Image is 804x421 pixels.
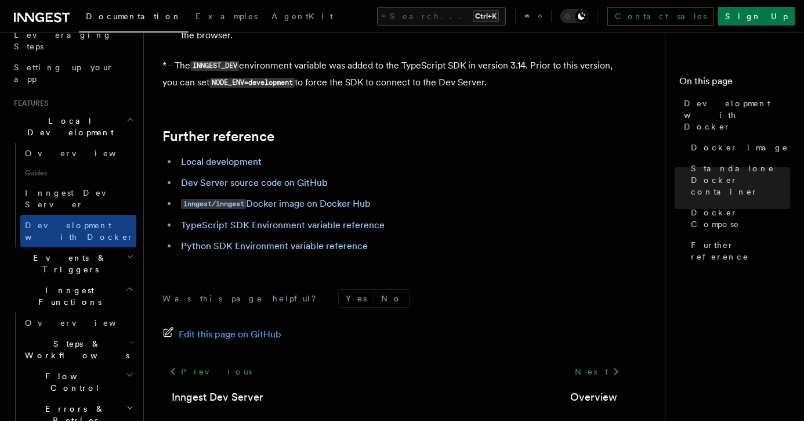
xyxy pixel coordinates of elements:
span: Inngest Functions [9,285,125,308]
button: No [374,290,409,307]
a: Local development [181,156,262,167]
button: Toggle dark mode [560,9,588,23]
a: Overview [570,389,617,405]
button: Flow Control [20,366,136,398]
kbd: Ctrl+K [473,10,499,22]
a: Inngest Dev Server [20,182,136,215]
span: Flow Control [20,370,126,394]
a: Further reference [686,235,790,267]
a: Contact sales [607,7,714,26]
span: Documentation [86,12,182,21]
span: Standalone Docker container [691,163,790,197]
a: Development with Docker [20,215,136,247]
span: Local Development [9,115,126,138]
span: Overview [25,149,144,158]
a: Sign Up [718,7,795,26]
a: Leveraging Steps [9,24,136,57]
h4: On this page [679,74,790,93]
a: Overview [20,143,136,164]
code: inngest/inngest [181,199,246,209]
button: Inngest Functions [9,280,136,312]
a: Overview [20,312,136,333]
a: Docker Compose [686,202,790,235]
p: * - The environment variable was added to the TypeScript SDK in version 3.14. Prior to this versi... [162,57,626,91]
span: Steps & Workflows [20,338,129,361]
span: Edit this page on GitHub [179,326,281,343]
a: Dev Server source code on GitHub [181,177,328,188]
a: Standalone Docker container [686,158,790,202]
span: AgentKit [271,12,333,21]
a: Previous [162,361,258,382]
button: Events & Triggers [9,247,136,280]
span: Docker image [691,142,788,153]
button: Steps & Workflows [20,333,136,366]
span: Events & Triggers [9,252,126,275]
a: AgentKit [265,3,340,31]
span: Development with Docker [684,98,790,132]
a: Development with Docker [679,93,790,137]
span: Examples [195,12,258,21]
p: Was this page helpful? [162,293,324,304]
code: INNGEST_DEV [190,61,239,71]
a: Inngest Dev Server [172,389,263,405]
a: Python SDK Environment variable reference [181,240,368,251]
span: Development with Docker [25,221,134,242]
span: Guides [20,164,136,182]
div: Local Development [9,143,136,247]
button: Search...Ctrl+K [377,7,506,26]
button: Local Development [9,110,136,143]
a: Edit this page on GitHub [162,326,281,343]
a: Docker image [686,137,790,158]
a: Next [568,361,626,382]
span: Setting up your app [14,63,114,84]
button: Yes [339,290,374,307]
span: Further reference [691,239,790,262]
span: Features [9,99,48,108]
a: Setting up your app [9,57,136,89]
a: TypeScript SDK Environment variable reference [181,220,385,231]
code: NODE_ENV=development [209,78,295,88]
span: Inngest Dev Server [25,188,124,209]
a: inngest/inngestDocker image on Docker Hub [181,198,371,209]
span: Overview [25,318,144,328]
span: Docker Compose [691,207,790,230]
a: Documentation [79,3,189,33]
a: Examples [189,3,265,31]
a: Further reference [162,128,274,145]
